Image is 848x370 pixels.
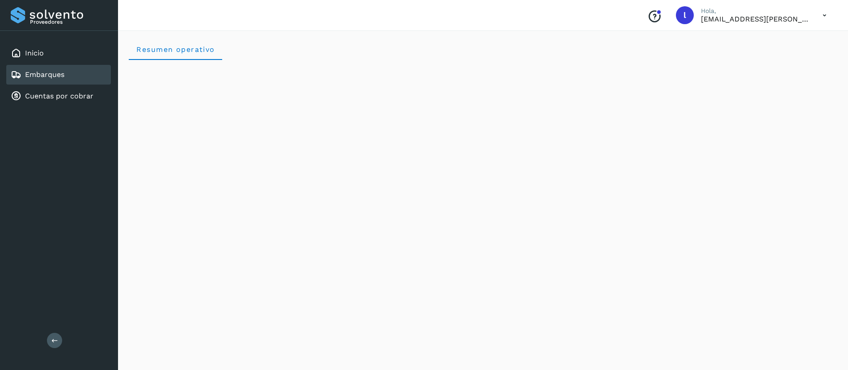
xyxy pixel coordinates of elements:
[6,43,111,63] div: Inicio
[25,70,64,79] a: Embarques
[25,49,44,57] a: Inicio
[30,19,107,25] p: Proveedores
[6,65,111,85] div: Embarques
[136,45,215,54] span: Resumen operativo
[701,15,808,23] p: lauraamalia.castillo@xpertal.com
[701,7,808,15] p: Hola,
[25,92,93,100] a: Cuentas por cobrar
[6,86,111,106] div: Cuentas por cobrar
